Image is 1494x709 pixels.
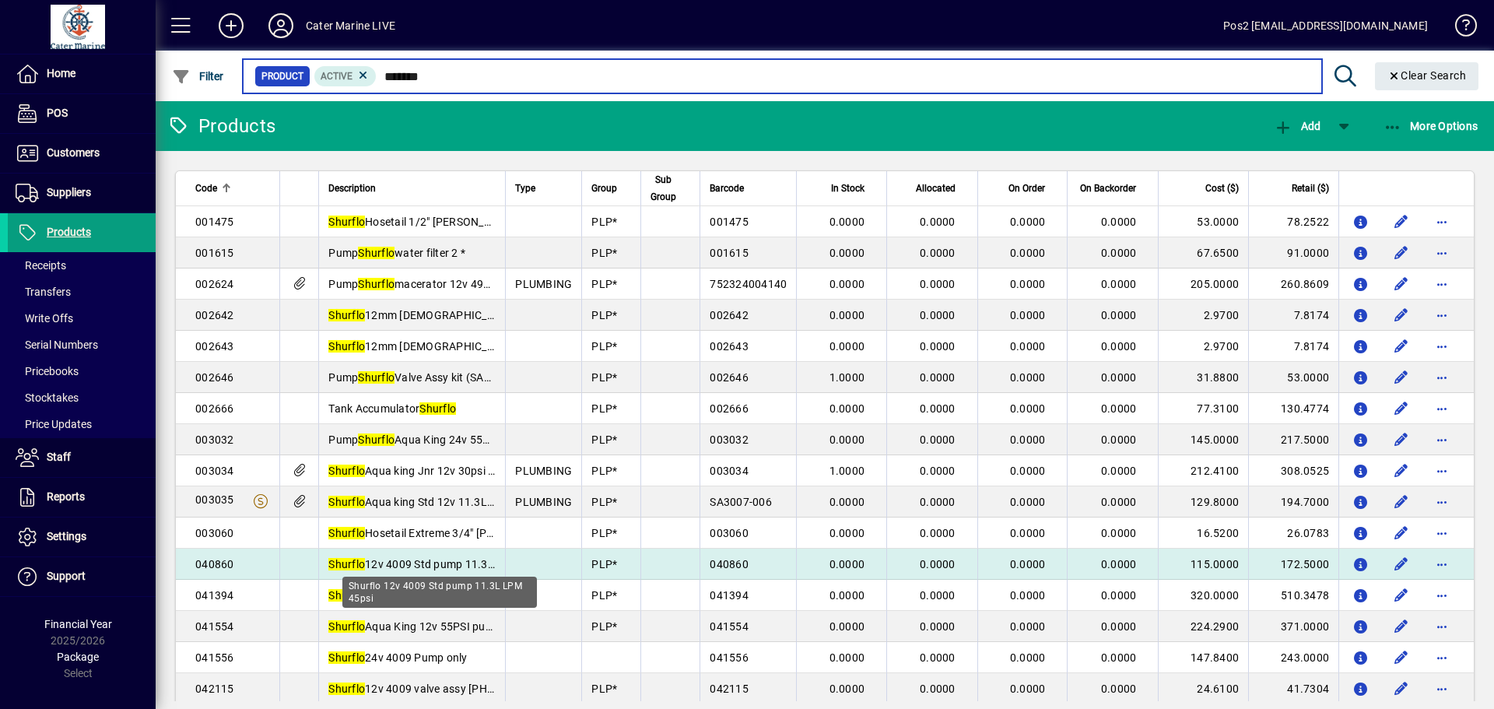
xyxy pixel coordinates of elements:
span: 041556 [710,651,749,664]
td: 77.3100 [1158,393,1248,424]
button: More Options [1380,112,1482,140]
span: 0.0000 [1101,433,1137,446]
span: 0.0000 [1010,402,1046,415]
td: 16.5200 [1158,518,1248,549]
span: 002646 [195,371,234,384]
span: 0.0000 [1010,433,1046,446]
span: 0.0000 [1010,496,1046,508]
span: 0.0000 [1010,527,1046,539]
span: 041556 [195,651,234,664]
a: Staff [8,438,156,477]
span: PLUMBING [515,496,572,508]
td: 115.0000 [1158,549,1248,580]
span: Filter [172,70,224,82]
span: Description [328,180,376,197]
div: Pos2 [EMAIL_ADDRESS][DOMAIN_NAME] [1223,13,1428,38]
span: 24v 4009 Pump only [328,651,467,664]
span: 001475 [710,216,749,228]
span: 0.0000 [920,340,956,353]
span: 0.0000 [1101,340,1137,353]
span: 0.0000 [829,589,865,602]
span: 0.0000 [829,527,865,539]
button: More options [1429,552,1454,577]
span: 0.0000 [920,496,956,508]
em: Shurflo [419,402,456,415]
span: 0.0000 [920,309,956,321]
button: Profile [256,12,306,40]
span: Type [515,180,535,197]
div: In Stock [806,180,879,197]
span: 0.0000 [1101,651,1137,664]
td: 147.8400 [1158,642,1248,673]
span: 002642 [710,309,749,321]
span: 0.0000 [920,589,956,602]
span: 0.0000 [920,465,956,477]
div: Allocated [896,180,970,197]
button: More options [1429,645,1454,670]
span: 0.0000 [1010,309,1046,321]
span: 042115 [195,683,234,695]
a: Stocktakes [8,384,156,411]
span: 001615 [195,247,234,259]
span: 0.0000 [829,278,865,290]
span: 12mm [DEMOGRAPHIC_DATA] x 12mm Straight [PERSON_NAME] * [328,309,698,321]
button: Edit [1389,458,1414,483]
button: More options [1429,240,1454,265]
span: Staff [47,451,71,463]
button: Edit [1389,645,1414,670]
span: 002642 [195,309,234,321]
td: 7.8174 [1248,331,1338,362]
td: 217.5000 [1248,424,1338,455]
td: 224.2900 [1158,611,1248,642]
span: 752324004140 [710,278,787,290]
button: More options [1429,396,1454,421]
span: Write Offs [16,312,73,325]
span: Cost ($) [1205,180,1239,197]
td: 510.3478 [1248,580,1338,611]
em: Shurflo [358,371,395,384]
em: Shurflo [328,340,365,353]
span: 0.0000 [1010,216,1046,228]
span: 003032 [710,433,749,446]
span: 0.0000 [1101,620,1137,633]
button: Edit [1389,303,1414,328]
span: In Stock [831,180,864,197]
a: Suppliers [8,174,156,212]
a: Transfers [8,279,156,305]
span: 003060 [710,527,749,539]
span: PLUMBING [515,465,572,477]
span: Active [321,71,352,82]
span: 002666 [710,402,749,415]
td: 24.6100 [1158,673,1248,704]
span: 0.0000 [920,651,956,664]
button: Edit [1389,240,1414,265]
span: 0.0000 [920,402,956,415]
span: 12mm [DEMOGRAPHIC_DATA] x 12mm Elbow [PERSON_NAME] * [328,340,688,353]
button: Add [206,12,256,40]
span: 0.0000 [920,558,956,570]
span: 0.0000 [1101,558,1137,570]
span: 0.0000 [920,278,956,290]
span: Transfers [16,286,71,298]
span: 002646 [710,371,749,384]
mat-chip: Activation Status: Active [314,66,377,86]
a: Pricebooks [8,358,156,384]
span: 041554 [195,620,234,633]
button: Edit [1389,396,1414,421]
button: Edit [1389,427,1414,452]
span: 040860 [710,558,749,570]
span: 0.0000 [920,247,956,259]
a: Home [8,54,156,93]
td: 53.0000 [1248,362,1338,393]
span: On Order [1008,180,1045,197]
td: 67.6500 [1158,237,1248,269]
button: More options [1429,334,1454,359]
span: Sub Group [651,171,676,205]
td: 205.0000 [1158,269,1248,300]
span: Allocated [916,180,956,197]
em: Shurflo [328,496,365,508]
td: 129.8000 [1158,486,1248,518]
div: Description [328,180,496,197]
td: 31.8800 [1158,362,1248,393]
span: 002643 [195,340,234,353]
